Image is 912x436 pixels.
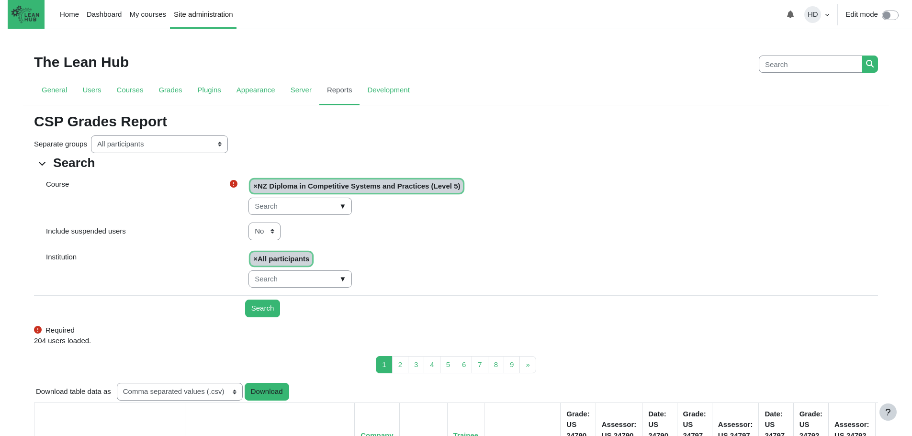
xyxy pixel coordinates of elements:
[253,255,258,263] span: ×
[34,354,878,381] nav: Page
[34,139,87,150] label: Separate groups
[759,56,862,73] input: Search
[253,182,258,190] span: ×
[230,180,237,188] i: Required
[319,77,360,105] a: Reports
[337,272,348,287] span: ▼
[845,9,878,20] label: Edit mode
[382,360,386,369] span: 1
[245,300,281,317] input: Search
[245,383,289,401] button: Download
[872,398,902,426] iframe: chat widget
[462,360,466,369] span: 6
[34,335,878,347] p: 204 users loaded.
[478,360,482,369] span: 7
[526,360,529,369] span: »
[46,252,77,284] label: Institution
[337,199,348,214] span: ▼
[46,226,126,237] label: Include suspended users
[46,179,69,212] label: Course
[109,77,151,105] a: Courses
[510,360,514,369] span: 9
[283,77,319,105] a: Server
[248,198,352,215] input: Search
[151,77,190,105] a: Grades
[230,179,241,190] div: Required
[787,11,794,18] i: Toggle notifications menu
[248,270,352,288] input: Search
[398,360,402,369] span: 2
[8,2,43,27] img: The Lean Hub
[34,326,42,334] i: Required field
[804,6,821,23] span: HD
[229,77,283,105] a: Appearance
[34,77,75,105] a: General
[34,325,878,336] div: Required
[36,386,111,397] label: Download table data as
[360,77,417,105] a: Development
[494,360,498,369] span: 8
[34,113,878,130] h2: CSP Grades Report
[414,360,418,369] span: 3
[446,360,450,369] span: 5
[250,252,312,266] span: All participants
[75,77,109,105] a: Users
[190,77,229,105] a: Plugins
[430,360,434,369] span: 4
[34,54,129,71] h1: The Lean Hub
[250,179,463,193] span: NZ Diploma in Competitive Systems and Practices (Level 5)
